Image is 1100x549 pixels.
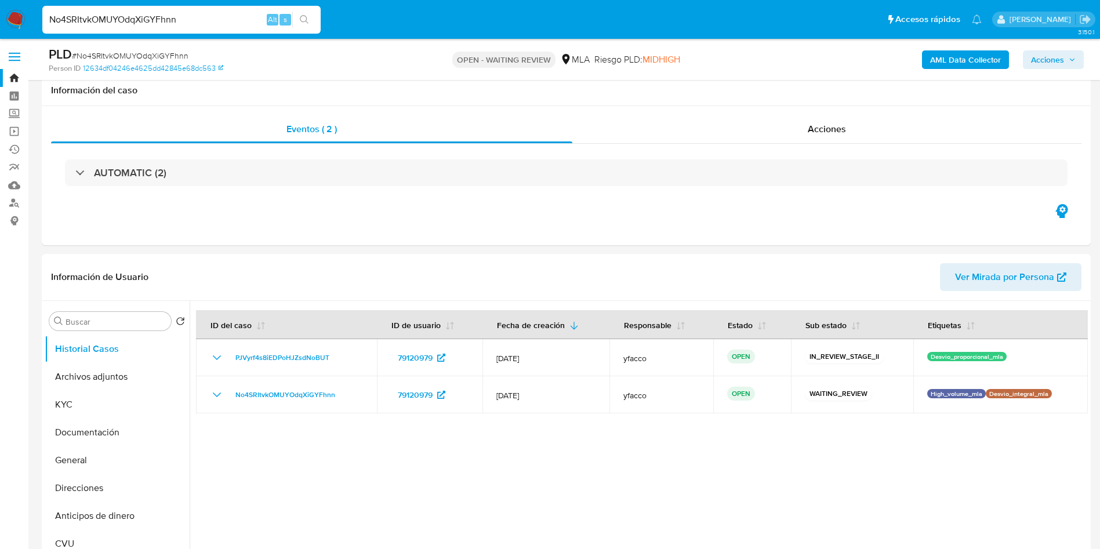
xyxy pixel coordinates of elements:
h3: AUTOMATIC (2) [94,166,166,179]
div: AUTOMATIC (2) [65,159,1068,186]
b: Person ID [49,63,81,74]
button: Buscar [54,317,63,326]
h1: Información de Usuario [51,271,148,283]
span: Acciones [1031,50,1064,69]
button: KYC [45,391,190,419]
span: # No4SRItvkOMUYOdqXiGYFhnn [72,50,188,61]
span: Accesos rápidos [895,13,960,26]
button: Acciones [1023,50,1084,69]
a: Notificaciones [972,14,982,24]
button: Historial Casos [45,335,190,363]
button: search-icon [292,12,316,28]
span: Ver Mirada por Persona [955,263,1054,291]
div: MLA [560,53,590,66]
button: General [45,446,190,474]
span: s [284,14,287,25]
span: Riesgo PLD: [594,53,680,66]
span: MIDHIGH [642,53,680,66]
button: AML Data Collector [922,50,1009,69]
span: Eventos ( 2 ) [286,122,337,136]
b: PLD [49,45,72,63]
button: Ver Mirada por Persona [940,263,1081,291]
p: OPEN - WAITING REVIEW [452,52,556,68]
button: Anticipos de dinero [45,502,190,530]
span: Acciones [808,122,846,136]
input: Buscar [66,317,166,327]
button: Documentación [45,419,190,446]
input: Buscar usuario o caso... [42,12,321,27]
button: Volver al orden por defecto [176,317,185,329]
b: AML Data Collector [930,50,1001,69]
h1: Información del caso [51,85,1081,96]
span: Alt [268,14,277,25]
button: Direcciones [45,474,190,502]
a: 12634df04246e4625dd42845e68dc563 [83,63,223,74]
p: yesica.facco@mercadolibre.com [1010,14,1075,25]
button: Archivos adjuntos [45,363,190,391]
a: Salir [1079,13,1091,26]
